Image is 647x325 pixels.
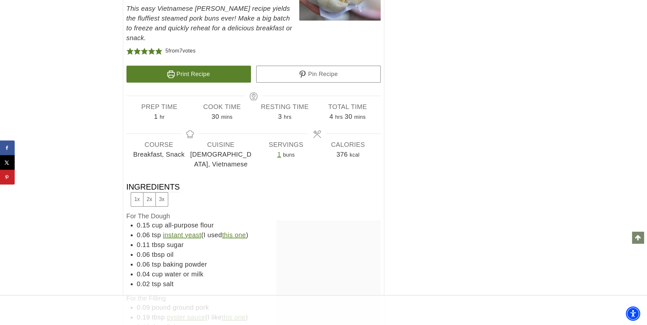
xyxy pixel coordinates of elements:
[148,46,155,56] span: Rate this recipe 4 out of 5 stars
[152,280,161,287] span: tsp
[632,232,644,243] a: Scroll to top
[345,113,352,120] span: 30
[317,140,379,149] span: Calories
[165,271,203,278] span: water or milk
[179,48,182,54] span: 7
[166,48,169,54] span: 5
[134,46,141,56] span: Rate this recipe 2 out of 5 stars
[137,222,150,229] span: 0.15
[137,271,150,278] span: 0.04
[126,66,251,83] a: Print Recipe
[163,231,248,239] span: (I used )
[160,114,165,120] span: hr
[137,280,150,287] span: 0.02
[152,271,163,278] span: cup
[152,222,163,229] span: cup
[191,102,254,112] span: Cook Time
[137,231,150,239] span: 0.06
[126,295,166,302] span: For the Filling
[163,280,174,287] span: salt
[163,231,201,239] a: instant yeast
[330,113,333,120] span: 4
[141,46,148,56] span: Rate this recipe 3 out of 5 stars
[152,241,165,248] span: tbsp
[336,151,348,158] span: 376
[128,149,190,159] span: Breakfast, Snack
[165,222,213,229] span: all-purpose flour
[167,251,173,258] span: oil
[155,193,168,206] button: Adjust servings by 3x
[190,149,252,169] span: [DEMOGRAPHIC_DATA], Vietnamese
[152,261,161,268] span: tsp
[152,231,161,239] span: tsp
[137,261,150,268] span: 0.06
[278,113,282,120] span: 3
[350,152,360,158] span: kcal
[154,113,158,120] span: 1
[284,114,291,120] span: hrs
[316,102,379,112] span: Total Time
[166,46,196,56] div: from votes
[155,46,162,56] span: Rate this recipe 5 out of 5 stars
[283,152,295,158] span: buns
[252,5,271,12] em: recipe
[143,193,155,206] button: Adjust servings by 2x
[152,251,165,258] span: tbsp
[126,212,170,220] span: For The Dough
[212,113,219,120] span: 30
[167,241,184,248] span: sugar
[128,102,191,112] span: Prep Time
[128,140,190,149] span: Course
[137,241,150,248] span: 0.11
[277,151,281,158] a: Adjust recipe servings
[354,114,366,120] span: mins
[205,296,442,325] iframe: Advertisement
[137,251,150,258] span: 0.06
[126,46,134,56] span: Rate this recipe 1 out of 5 stars
[163,261,207,268] span: baking powder
[254,102,316,112] span: Resting Time
[255,140,317,149] span: Servings
[222,231,246,239] a: this one
[256,66,381,83] a: Pin Recipe
[190,140,252,149] span: Cuisine
[126,5,250,12] em: This easy Vietnamese [PERSON_NAME]
[276,220,381,237] iframe: Advertisement
[126,182,180,206] span: Ingredients
[626,306,640,321] div: Accessibility Menu
[131,193,143,206] button: Adjust servings by 1x
[335,114,343,120] span: hrs
[221,114,232,120] span: mins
